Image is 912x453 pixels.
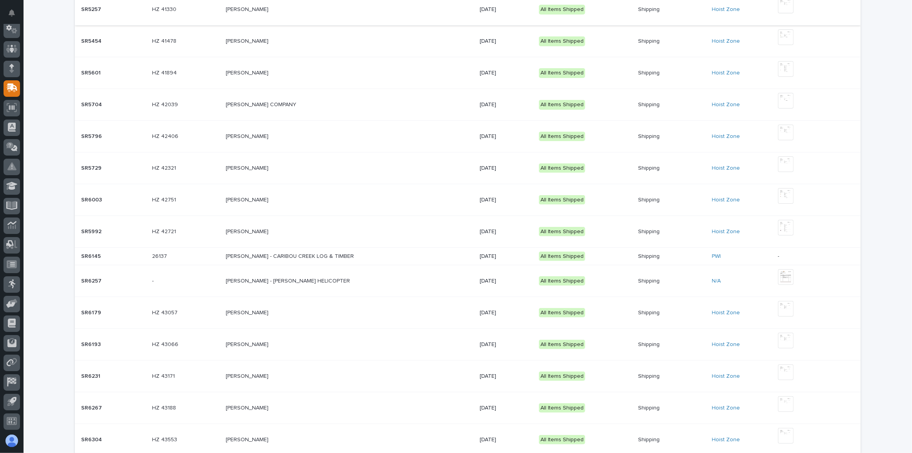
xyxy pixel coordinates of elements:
p: HZ 42721 [152,227,178,235]
div: All Items Shipped [539,5,585,14]
p: [PERSON_NAME] [226,340,270,348]
p: [DATE] [480,101,533,108]
p: SR6179 [81,308,103,316]
a: Hoist Zone [712,373,740,380]
p: Shipping [638,252,661,260]
button: Notifications [4,5,20,21]
a: Hoist Zone [712,38,740,45]
tr: SR5704SR5704 HZ 42039HZ 42039 [PERSON_NAME] COMPANY[PERSON_NAME] COMPANY [DATE]All Items ShippedS... [75,89,861,121]
p: SR6231 [81,371,102,380]
p: [DATE] [480,165,533,172]
p: Shipping [638,340,661,348]
a: Hoist Zone [712,165,740,172]
div: All Items Shipped [539,68,585,78]
p: [DATE] [480,70,533,76]
p: Shipping [638,435,661,443]
p: HZ 43553 [152,435,179,443]
p: [DATE] [480,253,533,260]
tr: SR5601SR5601 HZ 41894HZ 41894 [PERSON_NAME][PERSON_NAME] [DATE]All Items ShippedShippingShipping ... [75,57,861,89]
p: [PERSON_NAME] [226,403,270,411]
p: [PERSON_NAME] - [PERSON_NAME] HELICOPTER [226,276,352,284]
p: [PERSON_NAME] [226,371,270,380]
p: Shipping [638,5,661,13]
p: Shipping [638,371,661,380]
p: HZ 42751 [152,195,178,203]
tr: SR6145SR6145 2613726137 [PERSON_NAME] - CARIBOU CREEK LOG & TIMBER[PERSON_NAME] - CARIBOU CREEK L... [75,248,861,265]
tr: SR6179SR6179 HZ 43057HZ 43057 [PERSON_NAME][PERSON_NAME] [DATE]All Items ShippedShippingShipping ... [75,297,861,329]
p: HZ 43066 [152,340,180,348]
p: [DATE] [480,278,533,284]
p: [DATE] [480,133,533,140]
tr: SR6231SR6231 HZ 43171HZ 43171 [PERSON_NAME][PERSON_NAME] [DATE]All Items ShippedShippingShipping ... [75,360,861,392]
p: [DATE] [480,38,533,45]
a: Hoist Zone [712,6,740,13]
div: All Items Shipped [539,371,585,381]
p: 26137 [152,252,169,260]
p: SR6003 [81,195,103,203]
a: Hoist Zone [712,341,740,348]
p: - [778,253,848,260]
p: SR5601 [81,68,102,76]
div: All Items Shipped [539,132,585,141]
p: [PERSON_NAME] [226,308,270,316]
div: All Items Shipped [539,435,585,445]
div: All Items Shipped [539,195,585,205]
p: [PERSON_NAME] [226,36,270,45]
a: Hoist Zone [712,228,740,235]
p: SR5796 [81,132,103,140]
button: users-avatar [4,433,20,449]
p: - [152,276,155,284]
p: [DATE] [480,310,533,316]
p: HZ 42321 [152,163,178,172]
p: Shipping [638,36,661,45]
p: HZ 41894 [152,68,178,76]
tr: SR5992SR5992 HZ 42721HZ 42721 [PERSON_NAME][PERSON_NAME] [DATE]All Items ShippedShippingShipping ... [75,216,861,248]
p: [PERSON_NAME] [226,132,270,140]
a: Hoist Zone [712,310,740,316]
tr: SR5729SR5729 HZ 42321HZ 42321 [PERSON_NAME][PERSON_NAME] [DATE]All Items ShippedShippingShipping ... [75,152,861,184]
p: SR5257 [81,5,103,13]
div: All Items Shipped [539,252,585,261]
p: HZ 43057 [152,308,179,316]
p: SR6193 [81,340,102,348]
p: Shipping [638,276,661,284]
p: SR6145 [81,252,102,260]
p: HZ 43188 [152,403,178,411]
p: [DATE] [480,228,533,235]
p: [PERSON_NAME] [226,227,270,235]
a: Hoist Zone [712,197,740,203]
tr: SR6267SR6267 HZ 43188HZ 43188 [PERSON_NAME][PERSON_NAME] [DATE]All Items ShippedShippingShipping ... [75,392,861,424]
div: All Items Shipped [539,276,585,286]
p: SR6304 [81,435,103,443]
p: Shipping [638,100,661,108]
p: [DATE] [480,197,533,203]
div: All Items Shipped [539,163,585,173]
a: Hoist Zone [712,70,740,76]
p: Shipping [638,308,661,316]
tr: SR6003SR6003 HZ 42751HZ 42751 [PERSON_NAME][PERSON_NAME] [DATE]All Items ShippedShippingShipping ... [75,184,861,216]
tr: SR5454SR5454 HZ 41478HZ 41478 [PERSON_NAME][PERSON_NAME] [DATE]All Items ShippedShippingShipping ... [75,25,861,57]
p: [DATE] [480,341,533,348]
tr: SR6193SR6193 HZ 43066HZ 43066 [PERSON_NAME][PERSON_NAME] [DATE]All Items ShippedShippingShipping ... [75,328,861,360]
p: Shipping [638,132,661,140]
p: [PERSON_NAME] [226,195,270,203]
div: All Items Shipped [539,308,585,318]
div: All Items Shipped [539,403,585,413]
p: HZ 42406 [152,132,180,140]
a: Hoist Zone [712,101,740,108]
p: [PERSON_NAME] [226,5,270,13]
p: Shipping [638,195,661,203]
p: HZ 41330 [152,5,178,13]
a: N/A [712,278,721,284]
div: All Items Shipped [539,340,585,350]
p: SR6267 [81,403,103,411]
p: HZ 43171 [152,371,176,380]
p: SR6257 [81,276,103,284]
p: [PERSON_NAME] [226,163,270,172]
div: All Items Shipped [539,100,585,110]
a: Hoist Zone [712,405,740,411]
tr: SR6257SR6257 -- [PERSON_NAME] - [PERSON_NAME] HELICOPTER[PERSON_NAME] - [PERSON_NAME] HELICOPTER ... [75,265,861,297]
p: SR5729 [81,163,103,172]
p: [DATE] [480,6,533,13]
a: Hoist Zone [712,437,740,443]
